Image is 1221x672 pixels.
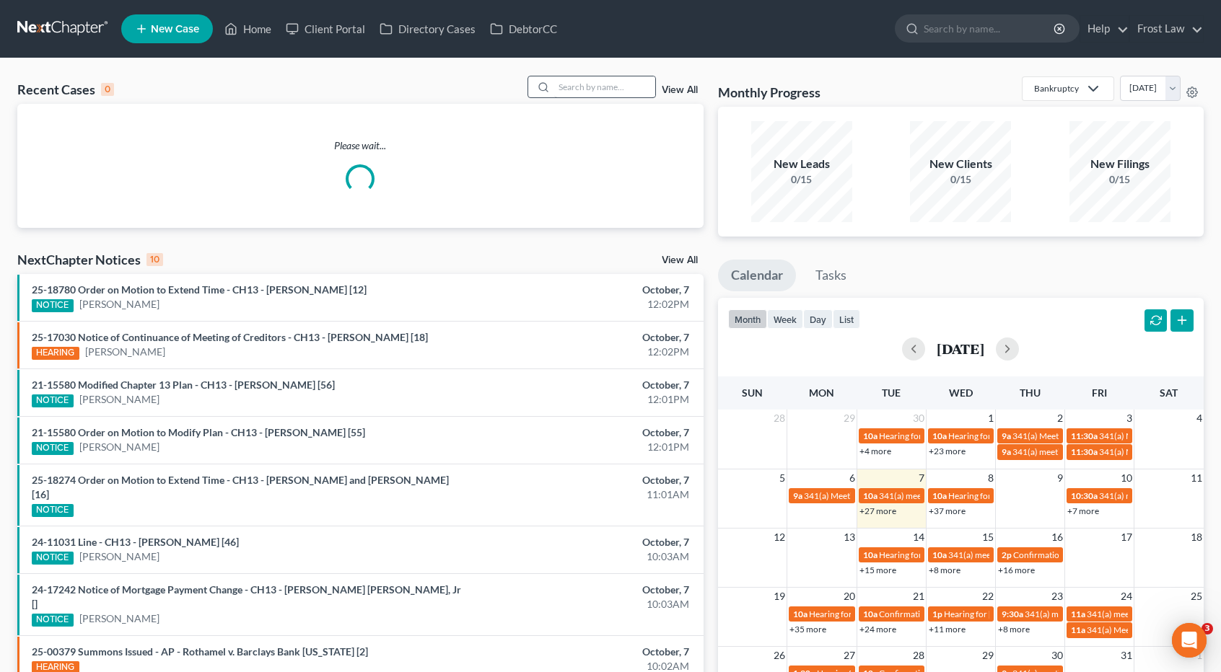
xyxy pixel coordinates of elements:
[1002,549,1012,560] span: 2p
[479,283,688,297] div: October, 7
[1202,623,1213,635] span: 3
[911,588,926,605] span: 21
[17,251,163,268] div: NextChapter Notices
[948,549,1117,560] span: 341(a) meeting for Adebisi [PERSON_NAME]
[79,297,159,311] a: [PERSON_NAME]
[981,647,995,664] span: 29
[981,529,995,546] span: 15
[793,490,802,501] span: 9a
[85,345,165,359] a: [PERSON_NAME]
[879,609,1119,619] span: Confirmation hearing for [PERSON_NAME] & [PERSON_NAME]
[1130,16,1203,42] a: Frost Law
[859,624,896,635] a: +24 more
[863,549,878,560] span: 10a
[842,588,857,605] span: 20
[479,297,688,311] div: 12:02PM
[479,440,688,454] div: 12:01PM
[842,529,857,546] span: 13
[944,609,1056,619] span: Hearing for [PERSON_NAME]
[859,505,896,516] a: +27 more
[932,609,942,619] span: 1p
[32,394,74,407] div: NOTICE
[1119,588,1134,605] span: 24
[742,386,763,399] span: Sun
[554,76,655,97] input: Search by name...
[910,156,1011,172] div: New Clients
[949,386,973,399] span: Wed
[479,473,688,487] div: October, 7
[772,588,787,605] span: 19
[833,309,860,329] button: list
[911,647,926,664] span: 28
[101,83,114,96] div: 0
[1050,588,1064,605] span: 23
[32,426,365,438] a: 21-15580 Order on Motion to Modify Plan - CH13 - [PERSON_NAME] [55]
[1002,609,1023,619] span: 9:30a
[32,536,239,548] a: 24-11031 Line - CH13 - [PERSON_NAME] [46]
[718,260,796,291] a: Calendar
[79,440,159,454] a: [PERSON_NAME]
[879,549,992,560] span: Hearing for [PERSON_NAME]
[981,588,995,605] span: 22
[32,614,74,627] div: NOTICE
[948,430,1061,441] span: Hearing for [PERSON_NAME]
[929,446,966,456] a: +23 more
[1125,410,1134,427] span: 3
[932,549,947,560] span: 10a
[1013,549,1177,560] span: Confirmation hearing for [PERSON_NAME]
[929,624,966,635] a: +11 more
[32,442,74,455] div: NOTICE
[1071,430,1098,441] span: 11:30a
[1056,469,1064,487] span: 9
[32,645,368,658] a: 25-00379 Summons Issued - AP - Rothamel v. Barclays Bank [US_STATE] [2]
[79,549,159,564] a: [PERSON_NAME]
[842,647,857,664] span: 27
[751,172,852,187] div: 0/15
[1172,623,1207,658] div: Open Intercom Messenger
[1189,588,1204,605] span: 25
[842,410,857,427] span: 29
[911,410,926,427] span: 30
[479,392,688,407] div: 12:01PM
[17,138,704,153] p: Please wait...
[1069,172,1170,187] div: 0/15
[1160,386,1178,399] span: Sat
[802,260,859,291] a: Tasks
[910,172,1011,187] div: 0/15
[772,410,787,427] span: 28
[479,597,688,611] div: 10:03AM
[728,309,767,329] button: month
[32,283,367,296] a: 25-18780 Order on Motion to Extend Time - CH13 - [PERSON_NAME] [12]
[1092,386,1107,399] span: Fri
[1012,430,1152,441] span: 341(a) Meeting for [PERSON_NAME]
[767,309,803,329] button: week
[17,81,114,98] div: Recent Cases
[479,535,688,549] div: October, 7
[479,645,688,659] div: October, 7
[479,549,688,564] div: 10:03AM
[998,624,1030,635] a: +8 more
[1056,410,1064,427] span: 2
[79,611,159,626] a: [PERSON_NAME]
[986,469,995,487] span: 8
[863,490,878,501] span: 10a
[809,386,834,399] span: Mon
[1034,82,1079,94] div: Bankruptcy
[151,24,199,35] span: New Case
[32,347,79,360] div: HEARING
[863,430,878,441] span: 10a
[479,330,688,345] div: October, 7
[32,379,335,391] a: 21-15580 Modified Chapter 13 Plan - CH13 - [PERSON_NAME] [56]
[1002,446,1011,457] span: 9a
[1012,446,1152,457] span: 341(a) meeting for [PERSON_NAME]
[1071,624,1085,635] span: 11a
[882,386,901,399] span: Tue
[804,490,944,501] span: 341(a) Meeting for [PERSON_NAME]
[929,505,966,516] a: +37 more
[809,609,922,619] span: Hearing for [PERSON_NAME]
[1189,469,1204,487] span: 11
[1050,647,1064,664] span: 30
[803,309,833,329] button: day
[948,490,1061,501] span: Hearing for [PERSON_NAME]
[929,565,960,575] a: +8 more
